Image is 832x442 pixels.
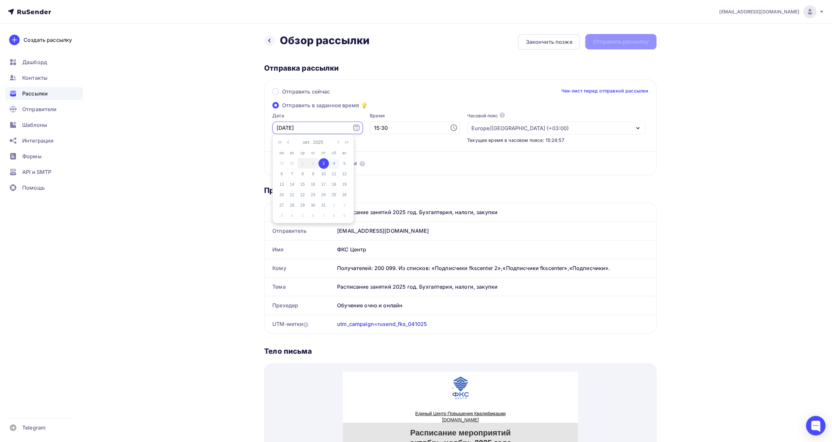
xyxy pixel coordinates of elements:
[339,181,350,187] div: 19
[272,122,363,134] input: 03.10.2025
[339,192,350,198] div: 26
[526,38,572,46] div: Закончить позже
[99,45,136,51] a: [DOMAIN_NAME]
[297,192,308,198] div: 22
[22,58,47,66] span: Дашборд
[318,158,329,169] td: 2025-10-03
[277,200,287,211] td: 2025-10-27
[287,158,297,169] td: 2025-09-30
[318,213,329,219] div: 7
[297,148,308,158] th: ср
[467,112,498,119] div: Часовой пояс
[264,347,656,356] div: Тело письма
[29,255,100,261] strong: Лектор: [PERSON_NAME]А.
[318,179,329,190] td: 2025-10-17
[5,118,83,131] a: Шаблоны
[308,200,318,211] td: 2025-10-30
[5,87,83,100] a: Рассылки
[67,57,168,65] strong: Расписание мероприятий
[297,158,308,169] td: 2025-10-01
[22,184,45,192] span: Помощь
[308,148,318,158] th: чт
[29,366,94,380] strong: Лектор: [PERSON_NAME] [PERSON_NAME].В.
[280,34,369,47] h2: Обзор рассылки
[29,96,74,103] a: 06-10 октября
[308,192,318,198] div: 23
[29,324,114,346] strong: . Изменения в нац.режиме
[287,148,297,158] th: вт
[308,158,318,169] td: 2025-10-02
[339,171,350,177] div: 12
[287,169,297,179] td: 2025-10-07
[329,202,339,208] div: 1
[277,181,287,187] div: 13
[287,213,297,219] div: 4
[297,161,308,166] div: 1
[329,179,339,190] td: 2025-10-18
[29,119,114,158] a: Работа бухгалтера в 2025 году: Реформа бухгалтерского и налогового учета, новые ФСБУ, сложные воп...
[29,230,116,244] a: Гособоронзаказ — 2025: чек-лист основных условий контрактов.
[272,320,308,328] div: UTM-метки
[337,320,427,328] div: utm_campaign=rusend_fks_041025
[370,112,460,119] label: Время
[5,71,83,84] a: Контакты
[29,247,78,252] strong: Онлайн-практикум
[337,264,648,272] div: Получателей: 200 099. Из списков: «Подписчики fkscenter 2»,«Подписчики fkscenter»,«Подписчики».
[467,137,646,144] div: Текущее время в часовом поясе: 15:28:57
[318,171,329,177] div: 10
[29,324,113,338] a: Новеллы 2025 г. в 44-ФЗ и 223-ФЗ. Обзор актуальной практики
[308,211,318,221] td: 2025-11-06
[318,161,329,166] div: 3
[22,121,47,129] span: Шаблоны
[264,186,656,195] div: Проверка данных
[308,202,318,208] div: 30
[287,190,297,200] td: 2025-10-21
[264,203,334,221] div: Название рассылки
[339,213,350,219] div: 9
[264,278,334,296] div: Тема
[339,200,350,211] td: 2025-11-02
[370,122,460,134] input: 15:28
[318,200,329,211] td: 2025-10-31
[297,181,308,187] div: 15
[334,296,656,314] div: Обучение очно и онлайн
[329,190,339,200] td: 2025-10-25
[334,240,656,259] div: ФКС Центр
[264,259,334,277] div: Кому
[22,90,48,97] span: Рассылки
[5,103,83,116] a: Отправители
[339,148,350,158] th: вс
[334,222,656,240] div: [EMAIL_ADDRESS][DOMAIN_NAME]
[339,211,350,221] td: 2025-11-09
[339,169,350,179] td: 2025-10-12
[312,137,324,148] button: 2025
[282,101,359,109] span: Отправить в заданное время
[29,175,89,183] a: ПОДРОБНАЯ ПРОГРАММА
[297,169,308,179] td: 2025-10-08
[329,181,339,187] div: 18
[318,192,329,198] div: 24
[22,168,51,176] span: API и SMTP
[29,215,54,222] strong: Онлайн
[329,158,339,169] td: 2025-10-04
[67,67,168,76] strong: октябрь-ноябрь 2025 года
[308,181,318,187] div: 16
[329,200,339,211] td: 2025-11-01
[308,190,318,200] td: 2025-10-23
[329,171,339,177] div: 11
[287,211,297,221] td: 2025-11-04
[297,200,308,211] td: 2025-10-29
[277,169,287,179] td: 2025-10-06
[22,152,42,160] span: Формы
[22,105,57,113] span: Отправители
[124,112,206,167] img: noroot.png
[308,169,318,179] td: 2025-10-09
[277,171,287,177] div: 6
[318,190,329,200] td: 2025-10-24
[719,8,799,15] span: [EMAIL_ADDRESS][DOMAIN_NAME]
[287,181,297,187] div: 14
[277,202,287,208] div: 27
[297,213,308,219] div: 5
[29,301,74,308] a: 19-23 октября
[277,190,287,200] td: 2025-10-20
